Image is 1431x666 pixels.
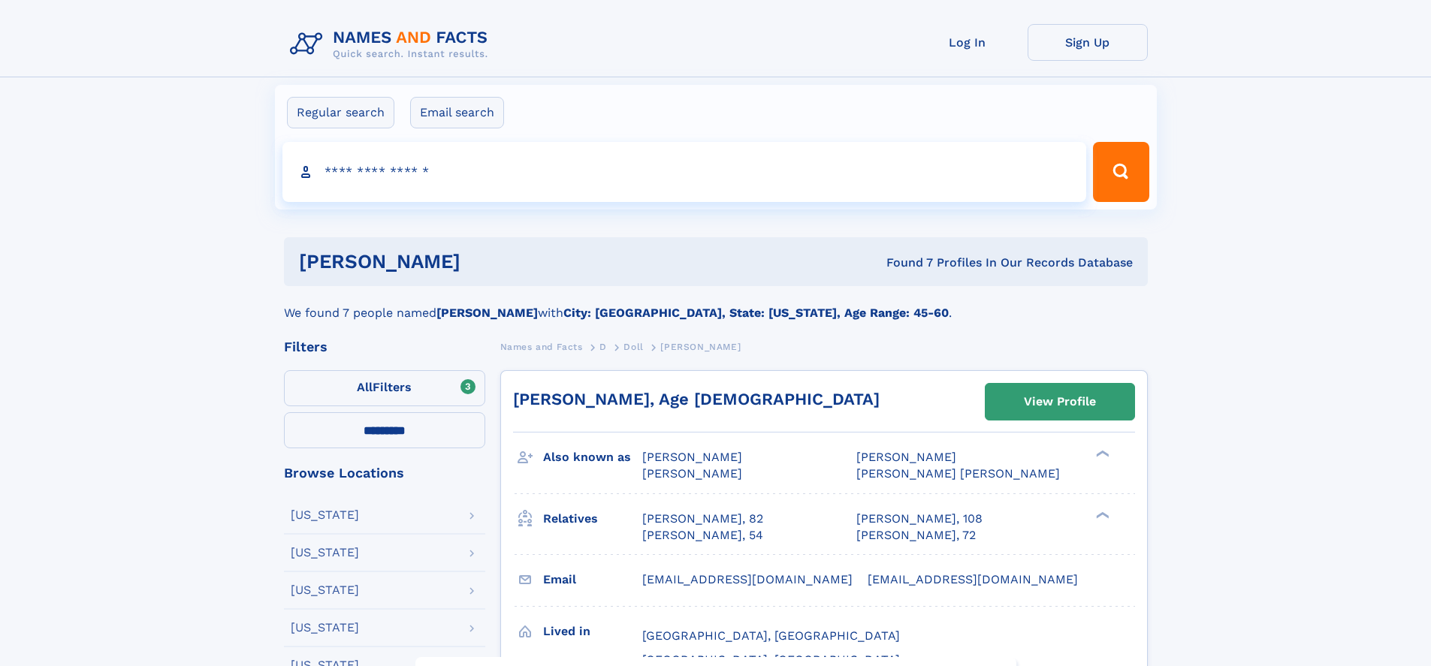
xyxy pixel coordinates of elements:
[868,572,1078,586] span: [EMAIL_ADDRESS][DOMAIN_NAME]
[299,252,674,271] h1: [PERSON_NAME]
[642,527,763,544] a: [PERSON_NAME], 54
[986,384,1134,420] a: View Profile
[513,390,880,408] a: [PERSON_NAME], Age [DEMOGRAPHIC_DATA]
[623,342,643,352] span: Doll
[284,466,485,480] div: Browse Locations
[856,511,983,527] a: [PERSON_NAME], 108
[856,450,956,464] span: [PERSON_NAME]
[642,466,742,481] span: [PERSON_NAME]
[543,619,642,644] h3: Lived in
[642,628,900,643] span: [GEOGRAPHIC_DATA], [GEOGRAPHIC_DATA]
[599,337,607,356] a: D
[1028,24,1148,61] a: Sign Up
[291,622,359,634] div: [US_STATE]
[856,527,976,544] a: [PERSON_NAME], 72
[1092,510,1110,520] div: ❯
[543,506,642,532] h3: Relatives
[543,567,642,592] h3: Email
[563,306,949,320] b: City: [GEOGRAPHIC_DATA], State: [US_STATE], Age Range: 45-60
[284,370,485,406] label: Filters
[291,509,359,521] div: [US_STATE]
[642,511,763,527] a: [PERSON_NAME], 82
[282,142,1087,202] input: search input
[291,547,359,559] div: [US_STATE]
[543,445,642,470] h3: Also known as
[357,380,373,394] span: All
[673,255,1133,271] div: Found 7 Profiles In Our Records Database
[436,306,538,320] b: [PERSON_NAME]
[410,97,504,128] label: Email search
[599,342,607,352] span: D
[500,337,583,356] a: Names and Facts
[642,450,742,464] span: [PERSON_NAME]
[660,342,741,352] span: [PERSON_NAME]
[284,340,485,354] div: Filters
[856,466,1060,481] span: [PERSON_NAME] [PERSON_NAME]
[284,286,1148,322] div: We found 7 people named with .
[291,584,359,596] div: [US_STATE]
[1093,142,1149,202] button: Search Button
[907,24,1028,61] a: Log In
[642,572,853,586] span: [EMAIL_ADDRESS][DOMAIN_NAME]
[1092,449,1110,459] div: ❯
[287,97,394,128] label: Regular search
[284,24,500,65] img: Logo Names and Facts
[1024,384,1096,419] div: View Profile
[623,337,643,356] a: Doll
